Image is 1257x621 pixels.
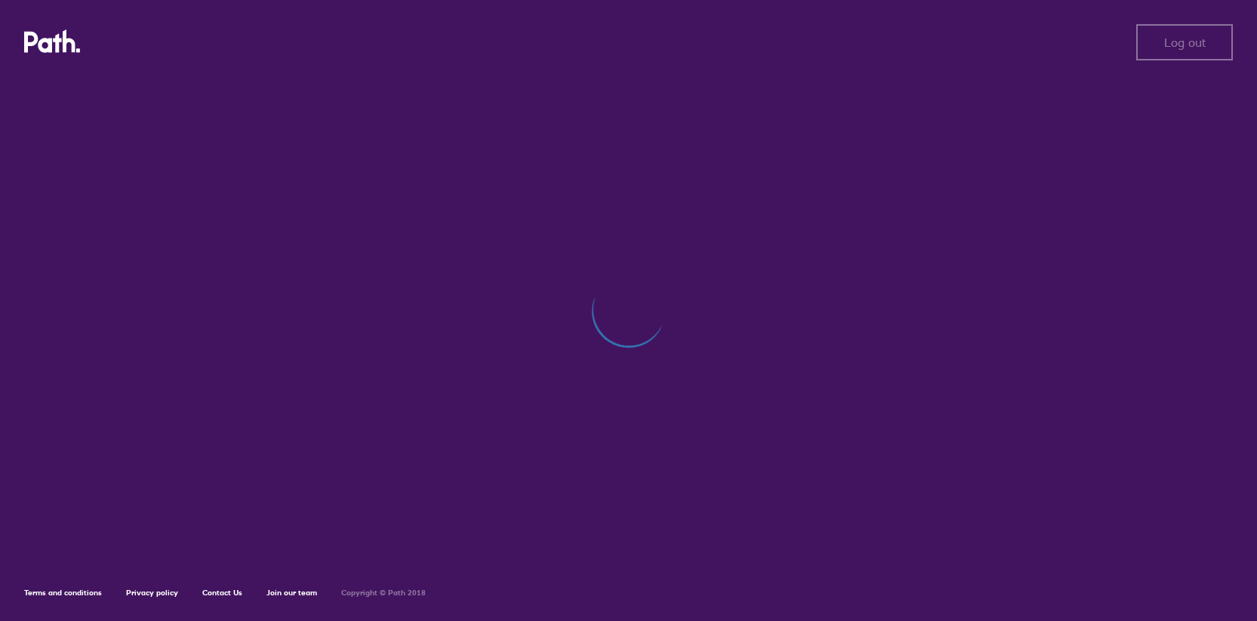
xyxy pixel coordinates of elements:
[126,588,178,598] a: Privacy policy
[24,588,102,598] a: Terms and conditions
[1164,36,1206,49] span: Log out
[266,588,317,598] a: Join our team
[341,589,426,598] h6: Copyright © Path 2018
[1136,24,1233,60] button: Log out
[202,588,242,598] a: Contact Us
